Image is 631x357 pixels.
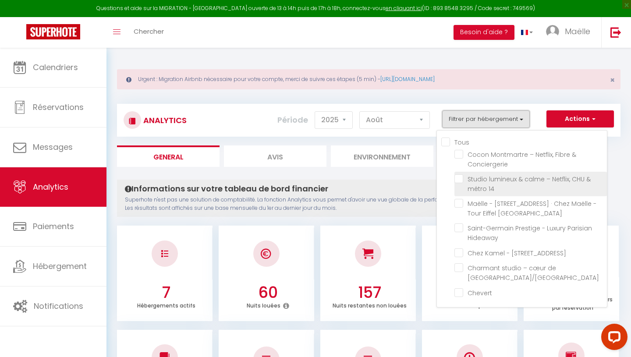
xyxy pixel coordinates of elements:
[223,283,312,302] h3: 60
[161,250,168,257] img: NO IMAGE
[117,69,620,89] div: Urgent : Migration Airbnb nécessaire pour votre compte, merci de suivre ces étapes (5 min) -
[427,283,515,302] h3: 27.65 %
[34,300,83,311] span: Notifications
[33,181,68,192] span: Analytics
[325,283,414,302] h3: 157
[122,283,210,302] h3: 7
[468,175,591,193] span: Studio lumineux & calme – Netflix, CHU & métro 14
[546,25,559,38] img: ...
[125,184,534,194] h4: Informations sur votre tableau de bord financier
[468,150,576,169] span: Cocon Montmartre – Netflix, Fibre & Conciergerie
[565,26,590,37] span: Maëlle
[532,294,613,311] p: Nombre moyen de voyageurs par réservation
[137,300,195,309] p: Hébergements actifs
[127,17,170,48] a: Chercher
[224,145,326,167] li: Avis
[247,300,280,309] p: Nuits louées
[454,25,514,40] button: Besoin d'aide ?
[117,145,220,167] li: General
[33,221,74,232] span: Paiements
[610,76,615,84] button: Close
[134,27,164,36] span: Chercher
[33,141,73,152] span: Messages
[333,300,407,309] p: Nuits restantes non louées
[442,110,530,128] button: Filtrer par hébergement
[33,261,87,272] span: Hébergement
[468,224,592,242] span: Saint-Germain Prestige - Luxury Parisian Hideaway
[468,199,596,218] span: Maëlle - [STREET_ADDRESS] · Chez Maëlle - Tour Eiffel [GEOGRAPHIC_DATA]
[125,196,534,212] p: Superhote n'est pas une solution de comptabilité. La fonction Analytics vous permet d'avoir une v...
[539,17,601,48] a: ... Maëlle
[33,62,78,73] span: Calendriers
[141,110,187,130] h3: Analytics
[468,264,599,282] span: Charmant studio – cœur de [GEOGRAPHIC_DATA]/[GEOGRAPHIC_DATA]
[26,24,80,39] img: Super Booking
[546,110,614,128] button: Actions
[386,4,422,12] a: en cliquant ici
[594,320,631,357] iframe: LiveChat chat widget
[610,27,621,38] img: logout
[33,102,84,113] span: Réservations
[610,74,615,85] span: ×
[331,145,433,167] li: Environnement
[277,110,308,130] label: Période
[380,75,435,83] a: [URL][DOMAIN_NAME]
